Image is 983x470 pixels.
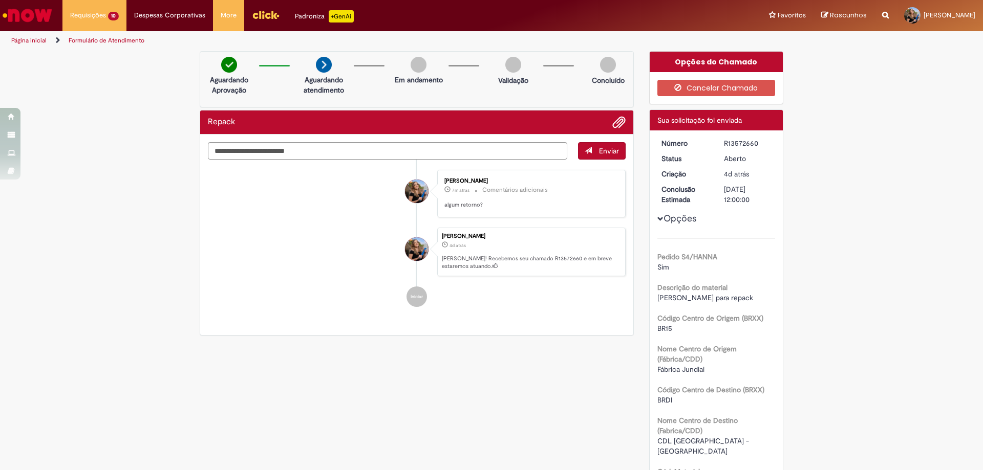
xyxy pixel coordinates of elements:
[208,118,235,127] h2: Repack Histórico de tíquete
[329,10,354,23] p: +GenAi
[498,75,528,85] p: Validação
[405,180,429,203] div: Luana Dos Passos Santos
[657,262,669,272] span: Sim
[657,436,751,456] span: CDL [GEOGRAPHIC_DATA] - [GEOGRAPHIC_DATA]
[657,416,738,435] b: Nome Centro de Destino (Fabrica/CDD)
[578,142,626,160] button: Enviar
[657,80,776,96] button: Cancelar Chamado
[442,233,620,239] div: [PERSON_NAME]
[444,178,615,184] div: [PERSON_NAME]
[208,228,626,277] li: Luana Dos Passos Santos
[599,146,619,155] span: Enviar
[821,11,867,20] a: Rascunhos
[724,153,772,164] div: Aberto
[442,255,620,271] p: [PERSON_NAME]! Recebemos seu chamado R13572660 e em breve estaremos atuando.
[1,5,54,26] img: ServiceNow
[724,169,749,178] time: 27/09/2025 08:51:55
[654,138,717,148] dt: Número
[395,75,443,85] p: Em andamento
[724,169,749,178] span: 4d atrás
[724,169,772,179] div: 27/09/2025 08:51:55
[654,169,717,179] dt: Criação
[657,385,764,394] b: Código Centro de Destino (BRXX)
[592,75,625,85] p: Concluído
[505,57,521,73] img: img-circle-grey.png
[452,187,469,193] span: 7m atrás
[654,184,717,205] dt: Conclusão Estimada
[208,142,567,160] textarea: Digite sua mensagem aqui...
[11,36,47,44] a: Página inicial
[8,31,648,50] ul: Trilhas de página
[405,237,429,261] div: Luana Dos Passos Santos
[450,242,466,249] span: 4d atrás
[70,10,106,20] span: Requisições
[208,160,626,317] ul: Histórico de tíquete
[108,12,119,20] span: 10
[724,138,772,148] div: R13572660
[482,186,548,194] small: Comentários adicionais
[724,184,772,205] div: [DATE] 12:00:00
[411,57,426,73] img: img-circle-grey.png
[657,344,737,364] b: Nome Centro de Origem (Fábrica/CDD)
[221,10,237,20] span: More
[612,116,626,129] button: Adicionar anexos
[452,187,469,193] time: 01/10/2025 06:52:29
[444,201,615,209] p: algum retorno?
[657,324,672,333] span: BR15
[654,153,717,164] dt: Status
[69,36,144,44] a: Formulário de Atendimento
[204,75,254,95] p: Aguardando Aprovação
[778,10,806,20] span: Favoritos
[600,57,616,73] img: img-circle-grey.png
[657,116,742,125] span: Sua solicitação foi enviada
[657,293,753,302] span: [PERSON_NAME] para repack
[295,10,354,23] div: Padroniza
[221,57,237,73] img: check-circle-green.png
[830,10,867,20] span: Rascunhos
[299,75,349,95] p: Aguardando atendimento
[657,395,672,405] span: BRDI
[316,57,332,73] img: arrow-next.png
[657,252,717,261] b: Pedido S4/HANNA
[657,365,704,374] span: Fábrica Jundiai
[450,242,466,249] time: 27/09/2025 08:51:55
[924,11,975,19] span: [PERSON_NAME]
[252,7,280,23] img: click_logo_yellow_360x200.png
[650,52,783,72] div: Opções do Chamado
[657,314,763,323] b: Código Centro de Origem (BRXX)
[134,10,205,20] span: Despesas Corporativas
[657,283,728,292] b: Descrição do material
